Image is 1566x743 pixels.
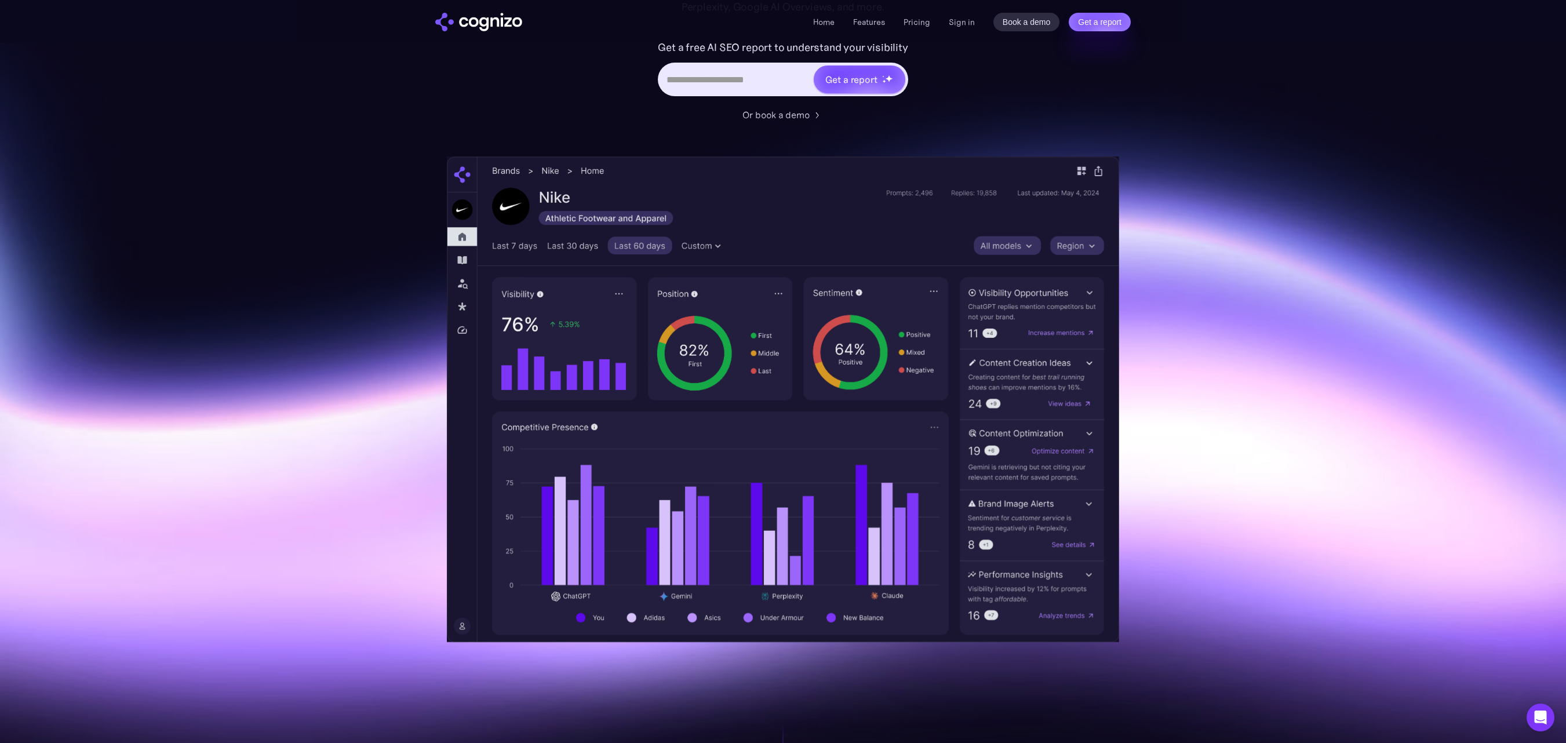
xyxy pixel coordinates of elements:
a: Or book a demo [742,108,824,122]
a: home [435,13,522,31]
a: Home [813,17,835,27]
a: Get a report [1069,13,1131,31]
img: star [882,75,884,77]
a: Features [853,17,885,27]
form: Hero URL Input Form [658,38,908,102]
img: star [885,75,893,82]
div: Open Intercom Messenger [1527,704,1554,731]
a: Sign in [949,15,975,29]
div: Or book a demo [742,108,810,122]
label: Get a free AI SEO report to understand your visibility [658,38,908,57]
a: Book a demo [993,13,1060,31]
a: Get a reportstarstarstar [813,64,906,94]
a: Pricing [904,17,930,27]
div: Get a report [825,72,877,86]
img: cognizo logo [435,13,522,31]
img: Cognizo AI visibility optimization dashboard [447,156,1119,642]
img: star [882,79,886,83]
